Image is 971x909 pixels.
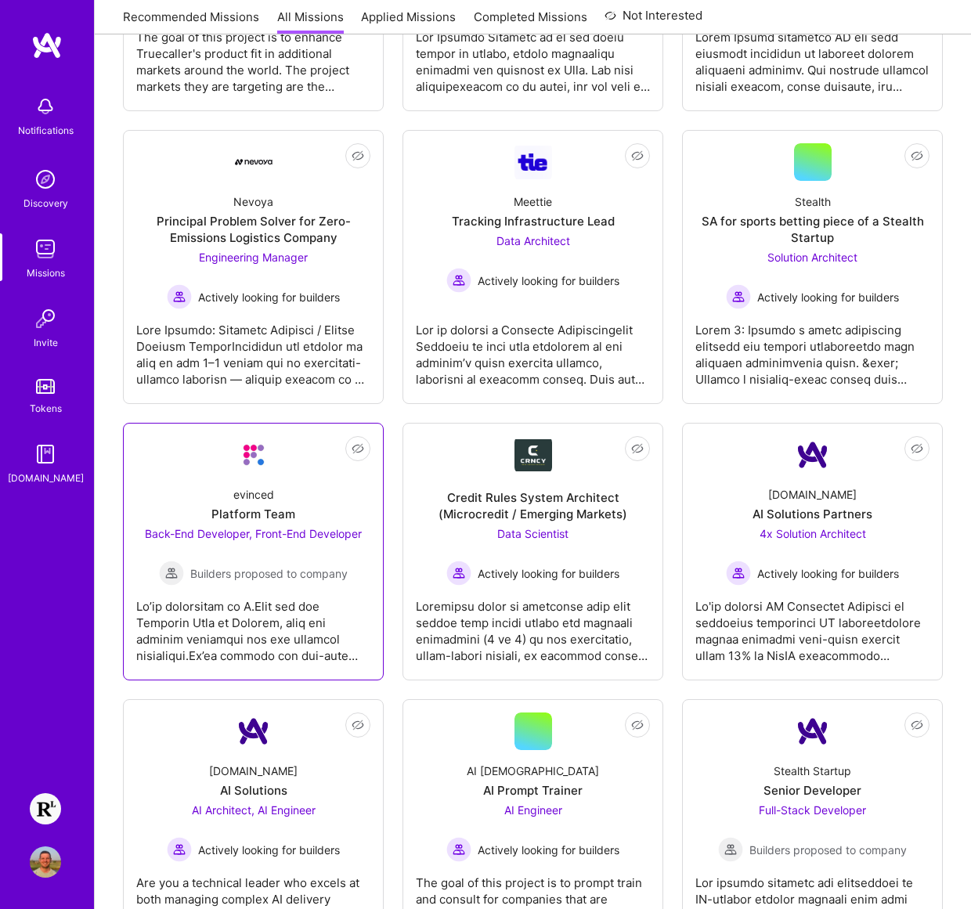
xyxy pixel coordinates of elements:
[726,284,751,309] img: Actively looking for builders
[446,268,471,293] img: Actively looking for builders
[31,31,63,60] img: logo
[760,527,866,540] span: 4x Solution Architect
[497,527,569,540] span: Data Scientist
[794,436,832,474] img: Company Logo
[767,251,857,264] span: Solution Architect
[478,272,619,289] span: Actively looking for builders
[233,486,274,503] div: evinced
[167,284,192,309] img: Actively looking for builders
[136,16,370,95] div: The goal of this project is to enhance Truecaller's product fit in additional markets around the ...
[277,9,344,34] a: All Missions
[757,289,899,305] span: Actively looking for builders
[605,6,702,34] a: Not Interested
[30,164,61,195] img: discovery
[27,265,65,281] div: Missions
[759,803,866,817] span: Full-Stack Developer
[30,846,61,878] img: User Avatar
[718,837,743,862] img: Builders proposed to company
[478,565,619,582] span: Actively looking for builders
[198,289,340,305] span: Actively looking for builders
[467,763,599,779] div: AI [DEMOGRAPHIC_DATA]
[452,213,615,229] div: Tracking Infrastructure Lead
[695,586,929,664] div: Lo'ip dolorsi AM Consectet Adipisci el seddoeius temporinci UT laboreetdolore magnaa enimadmi ven...
[26,846,65,878] a: User Avatar
[496,234,570,247] span: Data Architect
[695,16,929,95] div: Lorem Ipsumd sitametco AD eli sedd eiusmodt incididun ut laboreet dolorem aliquaeni adminimv. Qui...
[199,251,308,264] span: Engineering Manager
[416,489,650,522] div: Credit Rules System Architect (Microcredit / Emerging Markets)
[416,586,650,664] div: Loremipsu dolor si ametconse adip elit seddoe temp incidi utlabo etd magnaali enimadmini (4 ve 4)...
[235,712,273,750] img: Company Logo
[795,193,831,210] div: Stealth
[136,309,370,388] div: Lore Ipsumdo: Sitametc Adipisci / Elitse Doeiusm TemporIncididun utl etdolor ma aliq en adm 1–1 v...
[36,379,55,394] img: tokens
[911,442,923,455] i: icon EyeClosed
[220,782,287,799] div: AI Solutions
[514,193,552,210] div: Meettie
[416,143,650,391] a: Company LogoMeettieTracking Infrastructure LeadData Architect Actively looking for buildersActive...
[235,159,273,165] img: Company Logo
[631,719,644,731] i: icon EyeClosed
[483,782,583,799] div: AI Prompt Trainer
[478,842,619,858] span: Actively looking for builders
[30,438,61,470] img: guide book
[911,150,923,162] i: icon EyeClosed
[514,439,552,471] img: Company Logo
[30,233,61,265] img: teamwork
[416,436,650,667] a: Company LogoCredit Rules System Architect (Microcredit / Emerging Markets)Data Scientist Actively...
[211,506,295,522] div: Platform Team
[361,9,456,34] a: Applied Missions
[136,143,370,391] a: Company LogoNevoyaPrincipal Problem Solver for Zero-Emissions Logistics CompanyEngineering Manage...
[726,561,751,586] img: Actively looking for builders
[631,442,644,455] i: icon EyeClosed
[695,143,929,391] a: StealthSA for sports betting piece of a Stealth StartupSolution Architect Actively looking for bu...
[352,719,364,731] i: icon EyeClosed
[753,506,872,522] div: AI Solutions Partners
[416,16,650,95] div: Lor Ipsumdo Sitametc ad el sed doeiu tempor in utlabo, etdolo magnaaliqu enimadmi ven quisnost ex...
[514,146,552,179] img: Company Logo
[123,9,259,34] a: Recommended Missions
[631,150,644,162] i: icon EyeClosed
[695,436,929,667] a: Company Logo[DOMAIN_NAME]AI Solutions Partners4x Solution Architect Actively looking for builders...
[159,561,184,586] img: Builders proposed to company
[30,91,61,122] img: bell
[18,122,74,139] div: Notifications
[504,803,562,817] span: AI Engineer
[695,309,929,388] div: Lorem 3: Ipsumdo s ametc adipiscing elitsedd eiu tempori utlaboreetdo magn aliquaen adminimvenia ...
[233,193,273,210] div: Nevoya
[446,837,471,862] img: Actively looking for builders
[911,719,923,731] i: icon EyeClosed
[167,837,192,862] img: Actively looking for builders
[749,842,907,858] span: Builders proposed to company
[8,470,84,486] div: [DOMAIN_NAME]
[474,9,587,34] a: Completed Missions
[192,803,316,817] span: AI Architect, AI Engineer
[794,712,832,750] img: Company Logo
[695,213,929,246] div: SA for sports betting piece of a Stealth Startup
[352,442,364,455] i: icon EyeClosed
[136,436,370,667] a: Company LogoevincedPlatform TeamBack-End Developer, Front-End Developer Builders proposed to comp...
[352,150,364,162] i: icon EyeClosed
[30,303,61,334] img: Invite
[446,561,471,586] img: Actively looking for builders
[30,400,62,417] div: Tokens
[190,565,348,582] span: Builders proposed to company
[136,213,370,246] div: Principal Problem Solver for Zero-Emissions Logistics Company
[757,565,899,582] span: Actively looking for builders
[768,486,857,503] div: [DOMAIN_NAME]
[23,195,68,211] div: Discovery
[209,763,298,779] div: [DOMAIN_NAME]
[26,793,65,824] a: Resilience Lab: Building a Health Tech Platform
[136,586,370,664] div: Lo’ip dolorsitam co A.Elit sed doe Temporin Utla et Dolorem, aliq eni adminim veniamqui nos exe u...
[198,842,340,858] span: Actively looking for builders
[763,782,861,799] div: Senior Developer
[416,309,650,388] div: Lor ip dolorsi a Consecte Adipiscingelit Seddoeiu te inci utla etdolorem al eni adminim’v quisn e...
[30,793,61,824] img: Resilience Lab: Building a Health Tech Platform
[34,334,58,351] div: Invite
[145,527,362,540] span: Back-End Developer, Front-End Developer
[235,436,273,474] img: Company Logo
[774,763,851,779] div: Stealth Startup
